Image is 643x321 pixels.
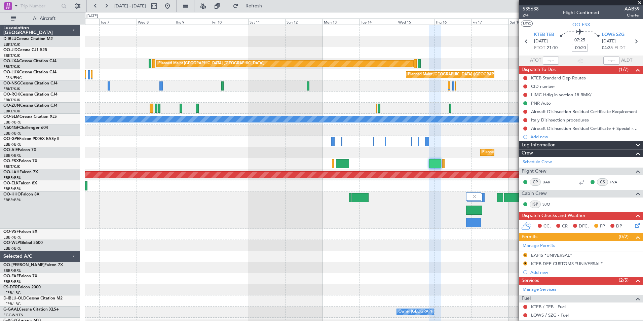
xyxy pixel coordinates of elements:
[3,285,41,289] a: CS-DTRFalcon 2000
[3,181,37,185] a: OO-ELKFalcon 8X
[621,57,632,64] span: ALDT
[3,93,58,97] a: OO-ROKCessna Citation CJ4
[248,19,286,25] div: Sat 11
[3,115,20,119] span: OO-SLM
[522,141,556,149] span: Leg Information
[572,21,590,28] span: OO-FSX
[530,178,541,186] div: CP
[158,59,264,69] div: Planned Maint [GEOGRAPHIC_DATA] ([GEOGRAPHIC_DATA])
[3,86,20,92] a: EBKT/KJK
[562,223,568,230] span: CR
[3,170,20,174] span: OO-LAH
[3,181,18,185] span: OO-ELK
[530,134,640,140] div: Add new
[3,37,53,41] a: D-IBLUCessna Citation M2
[3,75,22,80] a: LFSN/ENC
[3,186,22,191] a: EBBR/BRU
[3,153,22,158] a: EBBR/BRU
[531,75,586,81] div: KTEB Standard Dep Routes
[3,198,22,203] a: EBBR/BRU
[3,53,20,58] a: EBKT/KJK
[602,45,613,51] span: 04:35
[522,66,556,74] span: Dispatch To-Dos
[3,192,21,197] span: OO-HHO
[397,19,434,25] div: Wed 15
[531,126,640,131] div: Aircraft Disinsection Residual Certificate + Special request
[3,109,20,114] a: EBKT/KJK
[3,308,19,312] span: G-GAAL
[3,246,22,251] a: EBBR/BRU
[543,223,551,230] span: CC,
[523,5,539,12] span: 535638
[482,147,604,157] div: Planned Maint [GEOGRAPHIC_DATA] ([GEOGRAPHIC_DATA] National)
[531,252,572,258] div: EAPIS *UNIVERSAL*
[99,19,137,25] div: Tue 7
[3,37,16,41] span: D-IBLU
[3,148,18,152] span: OO-AIE
[86,13,98,19] div: [DATE]
[616,223,622,230] span: DP
[530,57,541,64] span: ATOT
[3,98,20,103] a: EBKT/KJK
[3,59,19,63] span: OO-LXA
[230,1,270,11] button: Refresh
[523,159,552,166] a: Schedule Crew
[3,241,20,245] span: OO-WLP
[3,115,57,119] a: OO-SLMCessna Citation XLS
[531,261,603,266] div: KTEB DEP CUSTOMS *UNIVERSAL*
[3,301,21,307] a: LFPB/LBG
[3,308,59,312] a: G-GAALCessna Citation XLS+
[3,104,20,108] span: OO-ZUN
[619,233,629,240] span: (0/2)
[531,92,592,98] div: LIMC Hdlg in section 18 RMK/
[574,37,585,44] span: 07:25
[625,5,640,12] span: AAB59
[522,168,546,175] span: Flight Crew
[360,19,397,25] div: Tue 14
[625,12,640,18] span: Charter
[563,9,599,16] div: Flight Confirmed
[3,263,44,267] span: OO-[PERSON_NAME]
[531,109,637,114] div: Aircraft Disinsection Residual Certificate Requirement
[3,274,19,278] span: OO-FAE
[408,70,530,80] div: Planned Maint [GEOGRAPHIC_DATA] ([GEOGRAPHIC_DATA] National)
[614,45,625,51] span: ELDT
[600,223,605,230] span: FP
[523,253,527,257] button: R
[530,270,640,275] div: Add new
[522,295,531,302] span: Fuel
[542,201,558,207] a: SJO
[602,32,625,38] span: LOWS SZG
[3,313,24,318] a: EGGW/LTN
[3,137,19,141] span: OO-GPE
[597,178,608,186] div: CS
[21,1,59,11] input: Trip Number
[114,3,146,9] span: [DATE] - [DATE]
[531,312,569,318] a: LOWS / SZG - Fuel
[619,66,629,73] span: (1/7)
[3,137,59,141] a: OO-GPEFalcon 900EX EASy II
[285,19,323,25] div: Sun 12
[240,4,268,8] span: Refresh
[547,45,558,51] span: 21:10
[522,233,537,241] span: Permits
[602,38,616,45] span: [DATE]
[3,120,22,125] a: EBBR/BRU
[3,70,56,74] a: OO-LUXCessna Citation CJ4
[174,19,211,25] div: Thu 9
[3,48,17,52] span: OO-JID
[3,164,20,169] a: EBKT/KJK
[3,285,18,289] span: CS-DTR
[3,192,39,197] a: OO-HHOFalcon 8X
[3,93,20,97] span: OO-ROK
[523,286,556,293] a: Manage Services
[522,277,539,285] span: Services
[534,32,554,38] span: KTEB TEB
[3,126,48,130] a: N604GFChallenger 604
[521,21,533,27] button: UTC
[531,100,551,106] div: PNR Auto
[3,296,26,300] span: D-IBLU-OLD
[522,190,547,198] span: Cabin Crew
[3,230,19,234] span: OO-VSF
[523,261,527,265] button: R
